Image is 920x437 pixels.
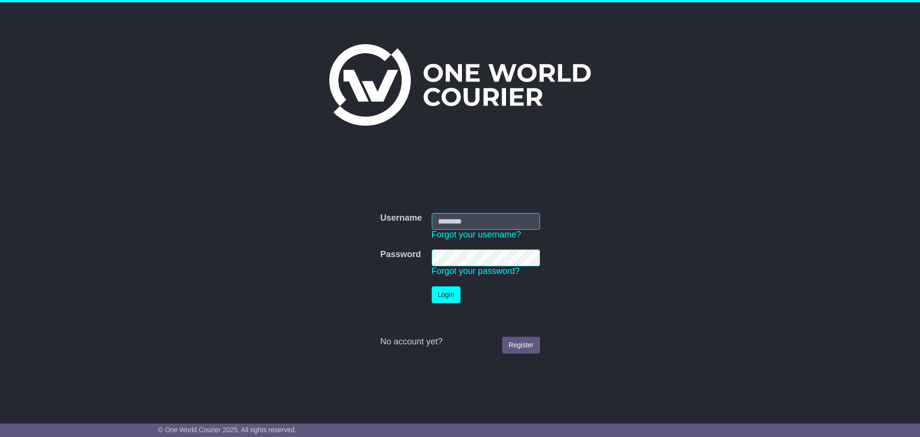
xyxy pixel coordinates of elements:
div: No account yet? [380,337,540,347]
a: Forgot your password? [432,266,520,276]
label: Password [380,249,421,260]
label: Username [380,213,422,224]
a: Register [502,337,540,354]
img: One World [329,44,591,126]
span: © One World Courier 2025. All rights reserved. [158,426,297,434]
a: Forgot your username? [432,230,521,239]
button: Login [432,286,460,303]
